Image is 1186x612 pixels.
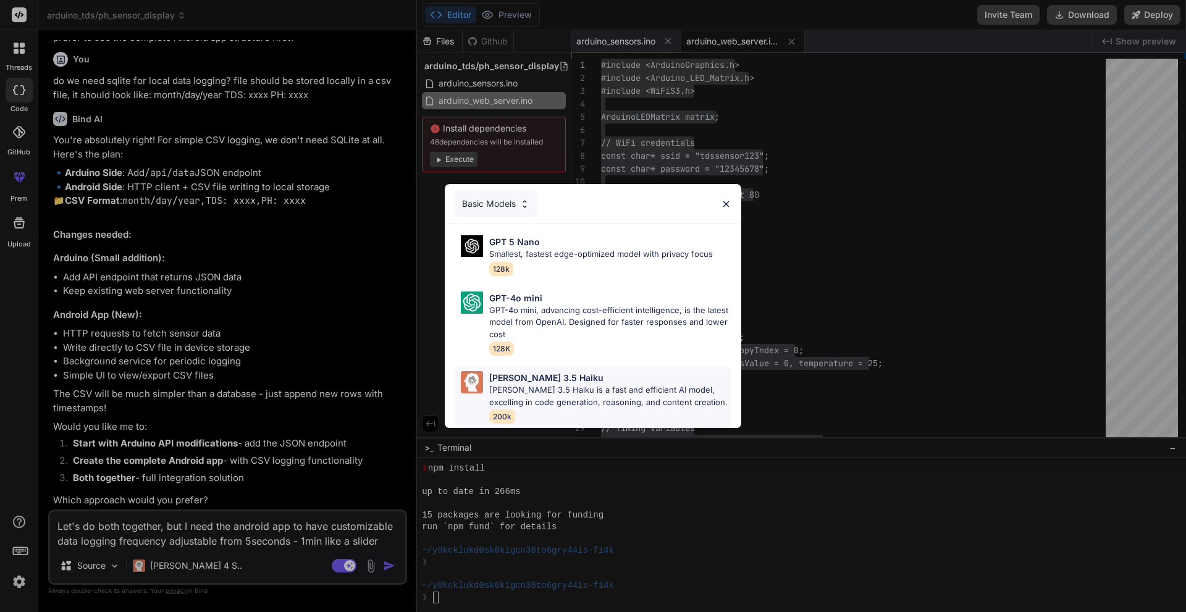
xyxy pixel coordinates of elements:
p: GPT 5 Nano [489,235,540,248]
p: GPT-4o mini, advancing cost-efficient intelligence, is the latest model from OpenAI. Designed for... [489,304,731,341]
p: [PERSON_NAME] 3.5 Haiku is a fast and efficient AI model, excelling in code generation, reasoning... [489,384,731,408]
img: Pick Models [461,371,483,393]
img: Pick Models [519,199,530,209]
span: 128k [489,262,513,276]
img: Pick Models [461,291,483,314]
p: [PERSON_NAME] 3.5 Haiku [489,371,604,384]
img: close [721,199,731,209]
p: Smallest, fastest edge-optimized model with privacy focus [489,248,713,261]
img: Pick Models [461,235,483,257]
div: Basic Models [455,190,537,217]
p: GPT-4o mini [489,291,542,304]
span: 128K [489,342,514,356]
span: 200k [489,409,515,424]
